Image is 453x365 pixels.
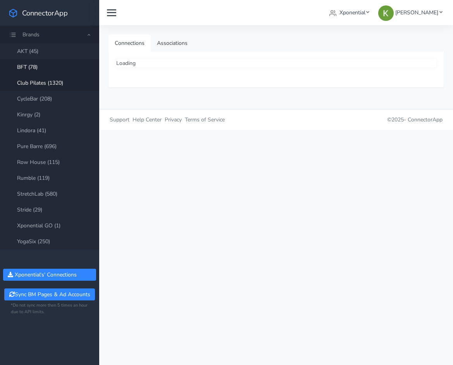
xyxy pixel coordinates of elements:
span: ConnectorApp [408,116,443,123]
a: [PERSON_NAME] [375,5,445,20]
span: Terms of Service [185,116,225,123]
a: Associations [151,34,194,52]
span: Support [110,116,129,123]
span: [PERSON_NAME] [395,9,438,16]
button: Sync BM Pages & Ad Accounts [4,288,95,300]
span: Xponential [339,9,365,16]
a: Xponential [326,5,372,20]
span: ConnectorApp [22,8,68,18]
p: © 2025 - [282,116,443,124]
span: Brands [22,31,40,38]
small: *Do not sync more then 5 times an hour due to API limits. [11,302,88,316]
span: Help Center [133,116,162,123]
a: Connections [109,34,151,52]
div: Loading [116,59,436,67]
span: Privacy [165,116,182,123]
img: Kristine Lee [378,5,394,21]
button: Xponential's' Connections [3,269,96,281]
